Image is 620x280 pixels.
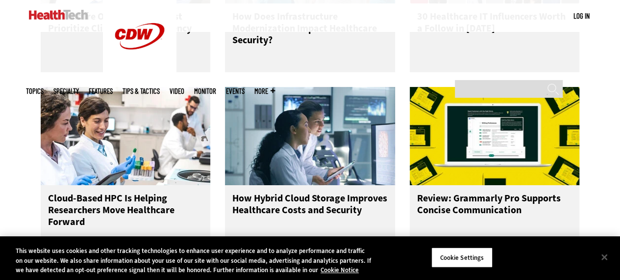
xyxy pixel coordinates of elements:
a: Events [226,87,245,95]
a: Medical research in lab Cloud-Based HPC Is Helping Researchers Move Healthcare Forward [41,87,211,254]
a: Video [170,87,184,95]
a: More information about your privacy [321,266,359,274]
img: Grammarly Pro [410,87,580,185]
a: Log in [573,11,590,20]
h3: Review: Grammarly Pro Supports Concise Communication [417,193,572,232]
img: Doctors reviewing information on devices [225,87,395,185]
a: Doctors reviewing information on devices How Hybrid Cloud Storage Improves Healthcare Costs and S... [225,87,395,254]
img: Medical research in lab [41,87,211,185]
a: Tips & Tactics [123,87,160,95]
button: Close [594,246,615,268]
button: Cookie Settings [431,247,493,268]
a: Features [89,87,113,95]
h3: Cloud-Based HPC Is Helping Researchers Move Healthcare Forward [48,193,203,232]
a: Grammarly Pro Review: Grammarly Pro Supports Concise Communication [410,87,580,254]
a: CDW [103,65,176,75]
h3: How Hybrid Cloud Storage Improves Healthcare Costs and Security [232,193,388,232]
div: This website uses cookies and other tracking technologies to enhance user experience and to analy... [16,246,372,275]
span: Topics [26,87,44,95]
span: Specialty [53,87,79,95]
img: Home [29,10,88,20]
span: More [254,87,275,95]
a: MonITor [194,87,216,95]
div: User menu [573,11,590,21]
